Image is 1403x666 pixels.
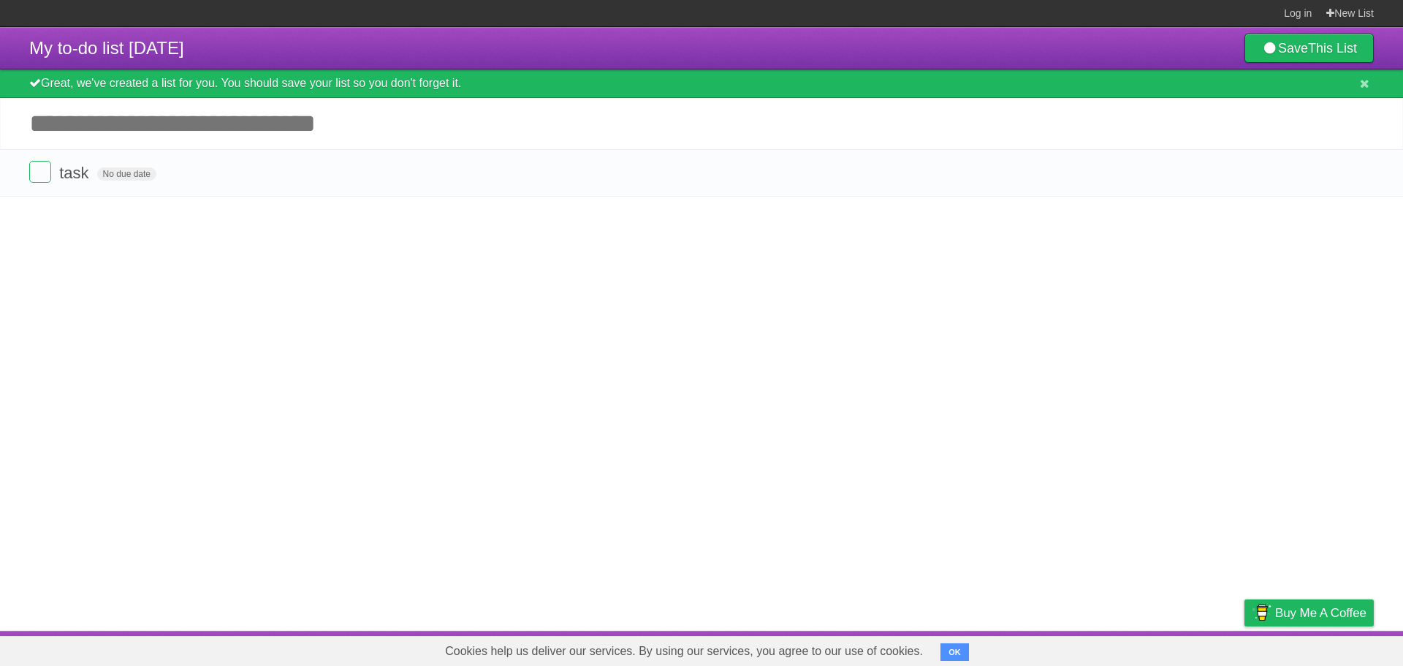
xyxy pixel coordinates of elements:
span: No due date [97,167,156,181]
span: Cookies help us deliver our services. By using our services, you agree to our use of cookies. [430,637,938,666]
a: SaveThis List [1244,34,1374,63]
span: task [59,164,92,182]
span: Buy me a coffee [1275,600,1366,626]
button: OK [940,643,969,661]
a: Privacy [1225,635,1263,662]
a: Developers [1098,635,1157,662]
span: My to-do list [DATE] [29,38,184,58]
label: Done [29,161,51,183]
a: Buy me a coffee [1244,599,1374,627]
img: Buy me a coffee [1252,600,1271,625]
a: Suggest a feature [1282,635,1374,662]
a: About [1050,635,1081,662]
b: This List [1308,41,1357,56]
a: Terms [1176,635,1208,662]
